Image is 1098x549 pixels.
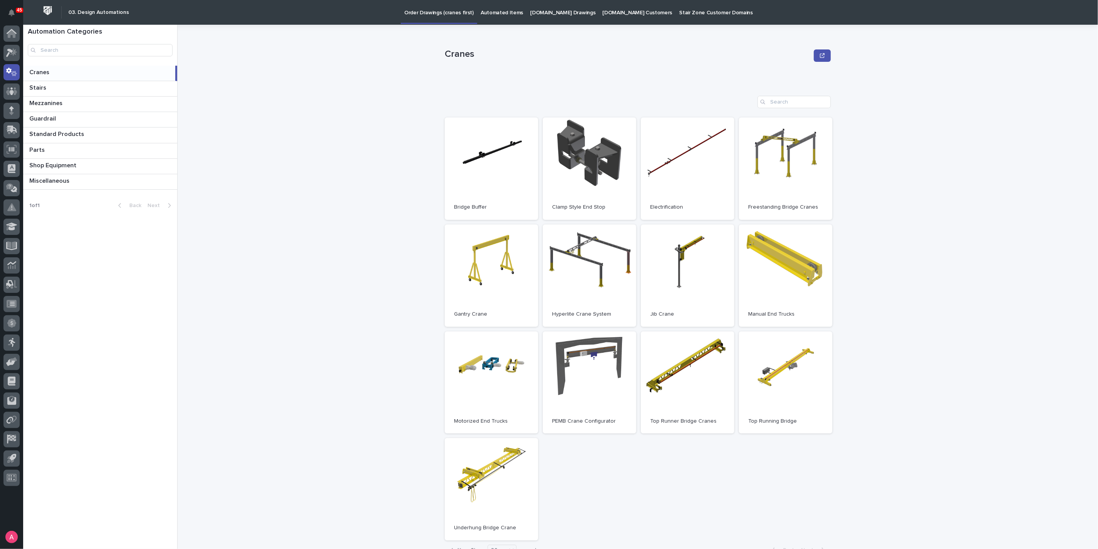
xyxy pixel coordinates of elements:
[10,9,20,22] div: Notifications45
[125,203,141,208] span: Back
[445,438,538,541] a: Underhung Bridge Crane
[454,204,529,211] p: Bridge Buffer
[29,176,71,185] p: Miscellaneous
[543,331,636,434] a: PEMB Crane Configurator
[641,117,734,220] a: Electrification
[17,7,22,13] p: 45
[29,83,48,92] p: Stairs
[650,204,725,211] p: Electrification
[23,127,177,143] a: Standard ProductsStandard Products
[739,117,832,220] a: Freestanding Bridge Cranes
[650,418,725,425] p: Top Runner Bridge Cranes
[641,224,734,327] a: Jib Crane
[23,112,177,127] a: GuardrailGuardrail
[28,28,173,36] h1: Automation Categories
[23,66,177,81] a: CranesCranes
[543,224,636,327] a: Hyperlite Crane System
[29,145,46,154] p: Parts
[445,331,538,434] a: Motorized End Trucks
[445,224,538,327] a: Gantry Crane
[29,160,78,169] p: Shop Equipment
[650,311,725,318] p: Jib Crane
[757,96,831,108] input: Search
[748,204,823,211] p: Freestanding Bridge Cranes
[23,196,46,215] p: 1 of 1
[144,202,177,209] button: Next
[454,525,529,531] p: Underhung Bridge Crane
[3,529,20,545] button: users-avatar
[552,311,627,318] p: Hyperlite Crane System
[3,5,20,21] button: Notifications
[748,418,823,425] p: Top Running Bridge
[543,117,636,220] a: Clamp Style End Stop
[28,44,173,56] input: Search
[552,204,627,211] p: Clamp Style End Stop
[68,9,129,16] h2: 03. Design Automations
[445,117,538,220] a: Bridge Buffer
[641,331,734,434] a: Top Runner Bridge Cranes
[29,114,58,122] p: Guardrail
[29,67,51,76] p: Cranes
[23,159,177,174] a: Shop EquipmentShop Equipment
[147,203,164,208] span: Next
[454,311,529,318] p: Gantry Crane
[445,49,811,60] p: Cranes
[739,224,832,327] a: Manual End Trucks
[23,97,177,112] a: MezzaninesMezzanines
[748,311,823,318] p: Manual End Trucks
[23,81,177,97] a: StairsStairs
[454,418,529,425] p: Motorized End Trucks
[552,418,627,425] p: PEMB Crane Configurator
[41,3,55,18] img: Workspace Logo
[739,331,832,434] a: Top Running Bridge
[23,174,177,190] a: MiscellaneousMiscellaneous
[29,98,64,107] p: Mezzanines
[29,129,86,138] p: Standard Products
[23,143,177,159] a: PartsParts
[112,202,144,209] button: Back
